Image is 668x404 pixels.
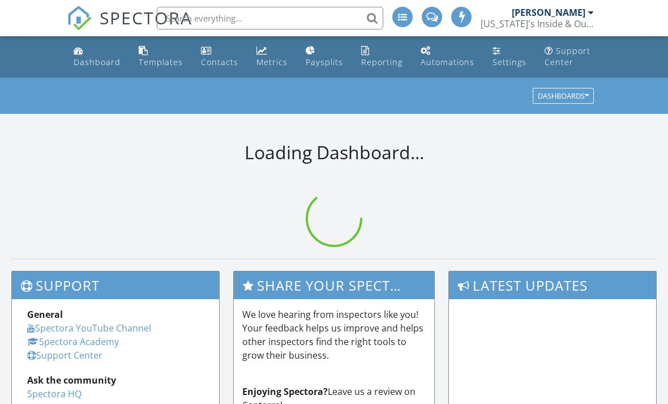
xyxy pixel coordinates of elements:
[100,6,192,29] span: SPECTORA
[234,271,434,299] h3: Share Your Spectora Experience
[361,57,402,67] div: Reporting
[512,7,585,18] div: [PERSON_NAME]
[157,7,383,29] input: Search everything...
[196,41,243,73] a: Contacts
[134,41,187,73] a: Templates
[533,88,594,104] button: Dashboards
[488,41,531,73] a: Settings
[139,57,183,67] div: Templates
[27,322,151,334] a: Spectora YouTube Channel
[357,41,407,73] a: Reporting
[301,41,348,73] a: Paysplits
[242,308,426,362] p: We love hearing from inspectors like you! Your feedback helps us improve and helps other inspecto...
[256,57,288,67] div: Metrics
[540,41,599,73] a: Support Center
[27,335,119,348] a: Spectora Academy
[538,92,589,100] div: Dashboards
[493,57,526,67] div: Settings
[12,271,219,299] h3: Support
[306,57,343,67] div: Paysplits
[252,41,292,73] a: Metrics
[201,57,238,67] div: Contacts
[27,388,82,400] a: Spectora HQ
[27,373,204,387] div: Ask the community
[545,45,590,67] div: Support Center
[67,6,92,31] img: The Best Home Inspection Software - Spectora
[27,349,102,362] a: Support Center
[416,41,479,73] a: Automations (Advanced)
[74,57,121,67] div: Dashboard
[481,18,594,29] div: Florida's Inside & Out Inspections
[69,41,125,73] a: Dashboard
[67,15,192,39] a: SPECTORA
[449,271,656,299] h3: Latest Updates
[27,308,63,321] strong: General
[242,385,328,398] strong: Enjoying Spectora?
[421,57,474,67] div: Automations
